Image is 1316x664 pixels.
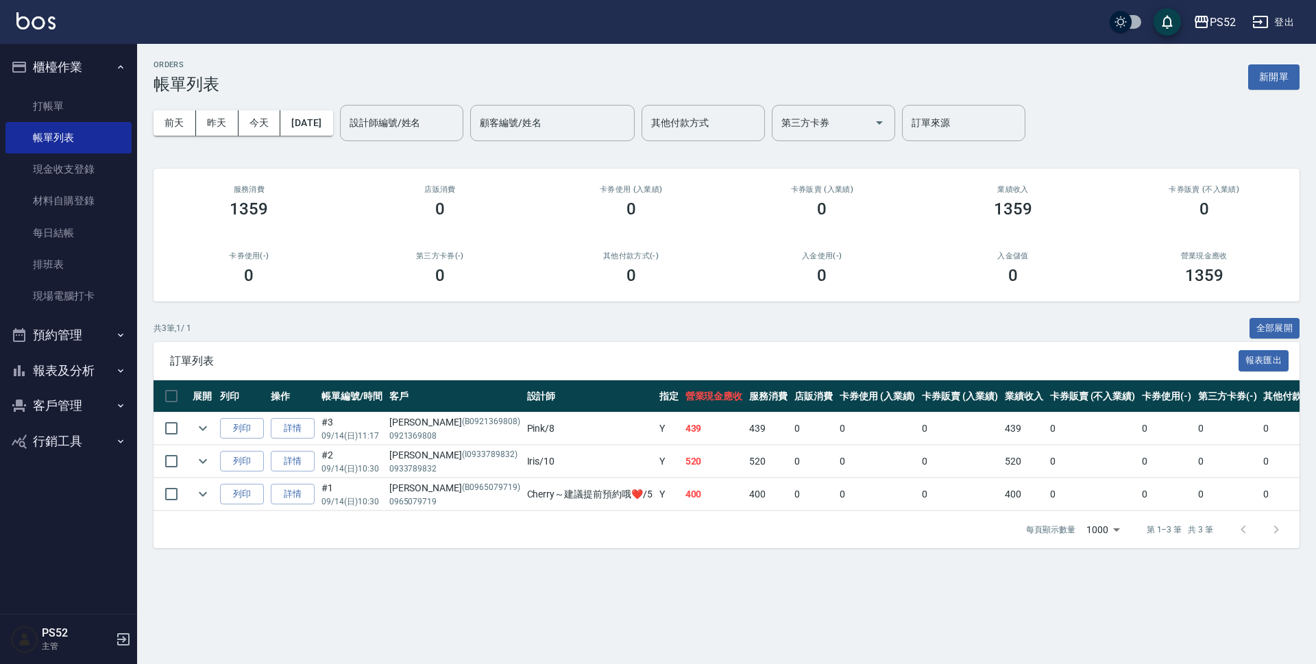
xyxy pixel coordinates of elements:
[1188,8,1241,36] button: PS52
[746,380,791,413] th: 服務消費
[656,478,682,511] td: Y
[193,418,213,439] button: expand row
[271,451,315,472] a: 詳情
[524,380,656,413] th: 設計師
[552,251,710,260] h2: 其他付款方式(-)
[1001,413,1047,445] td: 439
[626,199,636,219] h3: 0
[817,199,827,219] h3: 0
[1154,8,1181,36] button: save
[746,413,791,445] td: 439
[1138,445,1195,478] td: 0
[1081,511,1125,548] div: 1000
[934,251,1093,260] h2: 入金儲值
[743,251,901,260] h2: 入金使用(-)
[318,380,386,413] th: 帳單編號/時間
[1247,10,1300,35] button: 登出
[271,484,315,505] a: 詳情
[836,478,919,511] td: 0
[1195,380,1260,413] th: 第三方卡券(-)
[189,380,217,413] th: 展開
[386,380,524,413] th: 客戶
[656,445,682,478] td: Y
[1001,478,1047,511] td: 400
[462,448,517,463] p: (I0933789832)
[1047,380,1138,413] th: 卡券販賣 (不入業績)
[524,413,656,445] td: Pink /8
[5,185,132,217] a: 材料自購登錄
[220,418,264,439] button: 列印
[1008,266,1018,285] h3: 0
[5,423,132,459] button: 行銷工具
[918,445,1001,478] td: 0
[1125,251,1283,260] h2: 營業現金應收
[682,413,746,445] td: 439
[5,317,132,353] button: 預約管理
[1047,445,1138,478] td: 0
[389,495,520,508] p: 0965079719
[361,185,520,194] h2: 店販消費
[361,251,520,260] h2: 第三方卡券(-)
[1138,478,1195,511] td: 0
[267,380,318,413] th: 操作
[836,413,919,445] td: 0
[239,110,281,136] button: 今天
[42,640,112,652] p: 主管
[230,199,268,219] h3: 1359
[1026,524,1075,536] p: 每頁顯示數量
[743,185,901,194] h2: 卡券販賣 (入業績)
[318,478,386,511] td: #1
[1001,445,1047,478] td: 520
[1147,524,1213,536] p: 第 1–3 筆 共 3 筆
[5,122,132,153] a: 帳單列表
[5,353,132,389] button: 報表及分析
[11,626,38,653] img: Person
[321,463,382,475] p: 09/14 (日) 10:30
[1185,266,1223,285] h3: 1359
[321,430,382,442] p: 09/14 (日) 11:17
[682,380,746,413] th: 營業現金應收
[836,445,919,478] td: 0
[791,380,836,413] th: 店販消費
[318,445,386,478] td: #2
[656,413,682,445] td: Y
[1138,413,1195,445] td: 0
[1210,14,1236,31] div: PS52
[280,110,332,136] button: [DATE]
[791,445,836,478] td: 0
[389,430,520,442] p: 0921369808
[170,185,328,194] h3: 服務消費
[1195,478,1260,511] td: 0
[5,280,132,312] a: 現場電腦打卡
[1125,185,1283,194] h2: 卡券販賣 (不入業績)
[5,388,132,423] button: 客戶管理
[934,185,1093,194] h2: 業績收入
[193,484,213,504] button: expand row
[1047,413,1138,445] td: 0
[817,266,827,285] h3: 0
[389,463,520,475] p: 0933789832
[244,266,254,285] h3: 0
[1047,478,1138,511] td: 0
[656,380,682,413] th: 指定
[552,185,710,194] h2: 卡券使用 (入業績)
[918,413,1001,445] td: 0
[196,110,239,136] button: 昨天
[5,49,132,85] button: 櫃檯作業
[868,112,890,134] button: Open
[220,484,264,505] button: 列印
[5,249,132,280] a: 排班表
[682,478,746,511] td: 400
[271,418,315,439] a: 詳情
[220,451,264,472] button: 列印
[1195,413,1260,445] td: 0
[462,415,520,430] p: (B0921369808)
[154,60,219,69] h2: ORDERS
[462,481,520,495] p: (B0965079719)
[1199,199,1209,219] h3: 0
[1250,318,1300,339] button: 全部展開
[524,445,656,478] td: Iris /10
[170,251,328,260] h2: 卡券使用(-)
[746,478,791,511] td: 400
[918,478,1001,511] td: 0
